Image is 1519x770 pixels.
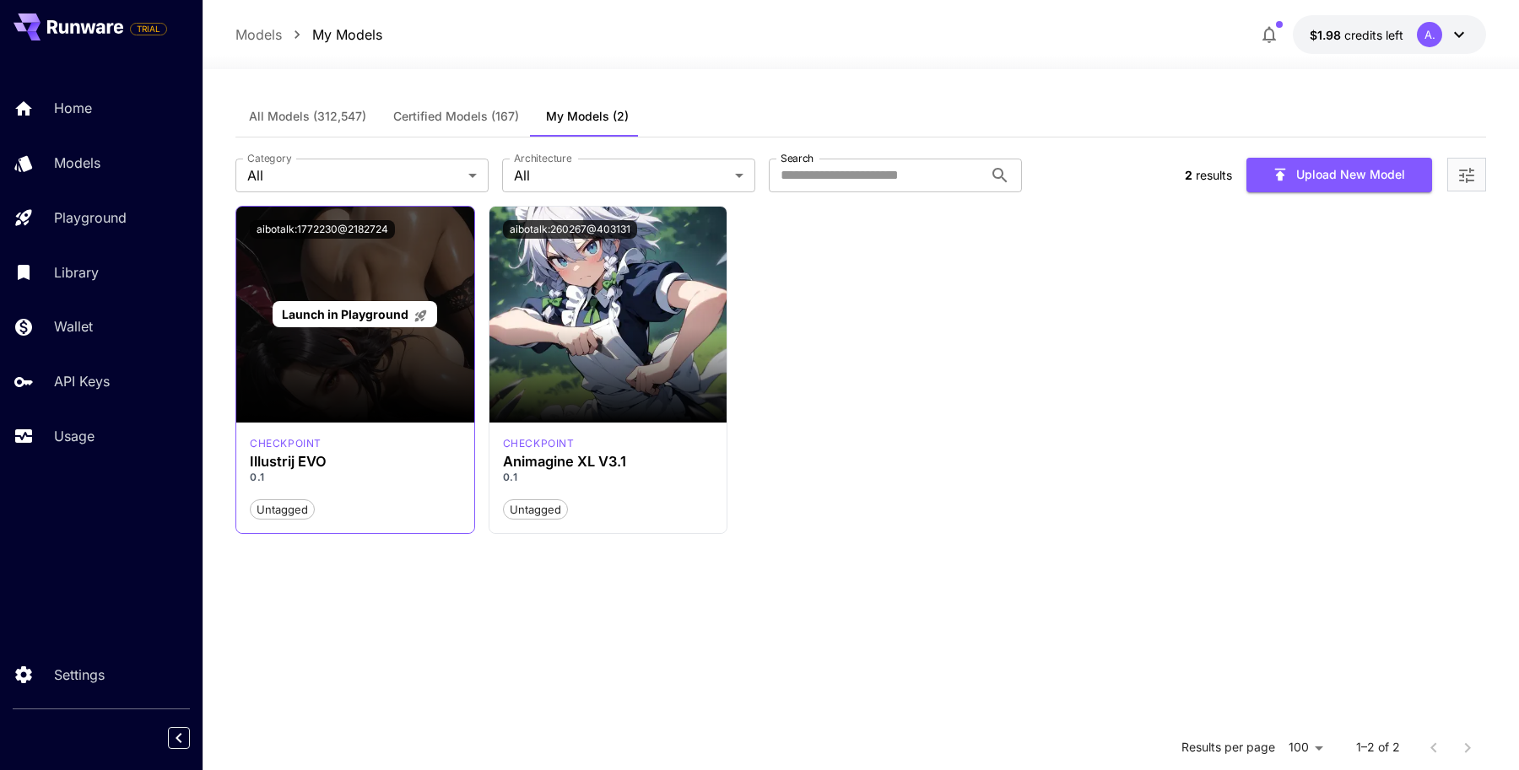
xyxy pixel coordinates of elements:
[250,454,461,470] h3: Illustrij EVO
[131,23,166,35] span: TRIAL
[504,502,567,519] span: Untagged
[1282,735,1329,760] div: 100
[250,436,322,451] p: checkpoint
[514,165,728,186] span: All
[249,109,366,124] span: All Models (312,547)
[1417,22,1442,47] div: A.
[250,498,315,520] button: Untagged
[250,470,461,485] p: 0.1
[181,723,203,753] div: Collapse sidebar
[168,727,190,749] button: Collapse sidebar
[546,109,629,124] span: My Models (2)
[503,436,575,451] p: checkpoint
[1457,164,1477,186] button: Open more filters
[250,220,395,239] button: aibotalk:1772230@2182724
[250,436,322,451] div: SDXL 1.0
[54,426,95,446] p: Usage
[1196,168,1232,182] span: results
[503,436,575,451] div: SDXL 1.0
[273,301,437,327] a: Launch in Playground
[54,665,105,685] p: Settings
[1246,158,1432,192] button: Upload New Model
[514,151,571,165] label: Architecture
[1185,168,1192,182] span: 2
[1310,28,1344,42] span: $1.98
[54,371,110,391] p: API Keys
[503,498,568,520] button: Untagged
[54,316,93,337] p: Wallet
[247,165,462,186] span: All
[54,153,100,173] p: Models
[503,454,714,470] h3: Animagine XL V3.1
[54,98,92,118] p: Home
[503,470,714,485] p: 0.1
[1344,28,1403,42] span: credits left
[235,24,382,45] nav: breadcrumb
[247,151,292,165] label: Category
[312,24,382,45] a: My Models
[235,24,282,45] a: Models
[251,502,314,519] span: Untagged
[1293,15,1486,54] button: $1.9844A.
[503,220,637,239] button: aibotalk:260267@403131
[781,151,814,165] label: Search
[54,262,99,283] p: Library
[1310,26,1403,44] div: $1.9844
[54,207,127,228] p: Playground
[1181,740,1275,757] p: Results per page
[1356,740,1400,757] p: 1–2 of 2
[130,19,167,39] span: Add your payment card to enable full platform functionality.
[282,307,408,321] span: Launch in Playground
[393,109,519,124] span: Certified Models (167)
